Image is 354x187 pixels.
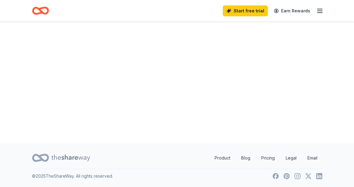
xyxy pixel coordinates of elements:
a: Legal [281,152,301,164]
a: Start free trial [223,5,268,16]
a: Earn Rewards [270,5,314,16]
a: Pricing [256,152,280,164]
nav: quick links [210,152,322,164]
a: Blog [236,152,255,164]
p: © 2025 TheShareWay. All rights reserved. [32,172,113,180]
a: Home [32,4,49,18]
a: Product [210,152,235,164]
a: Email [303,152,322,164]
